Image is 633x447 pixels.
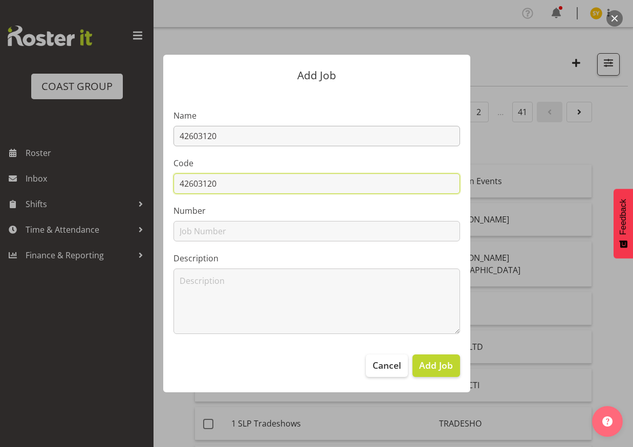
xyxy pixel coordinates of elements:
input: Job Code [173,173,460,194]
label: Name [173,109,460,122]
span: Cancel [373,359,401,372]
label: Description [173,252,460,264]
label: Code [173,157,460,169]
button: Feedback - Show survey [614,189,633,258]
span: Feedback [619,199,628,235]
span: Add Job [419,359,453,372]
p: Add Job [173,70,460,81]
button: Cancel [366,354,408,377]
input: Job Name [173,126,460,146]
input: Job Number [173,221,460,241]
img: help-xxl-2.png [602,416,613,427]
button: Add Job [412,354,460,377]
label: Number [173,205,460,217]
